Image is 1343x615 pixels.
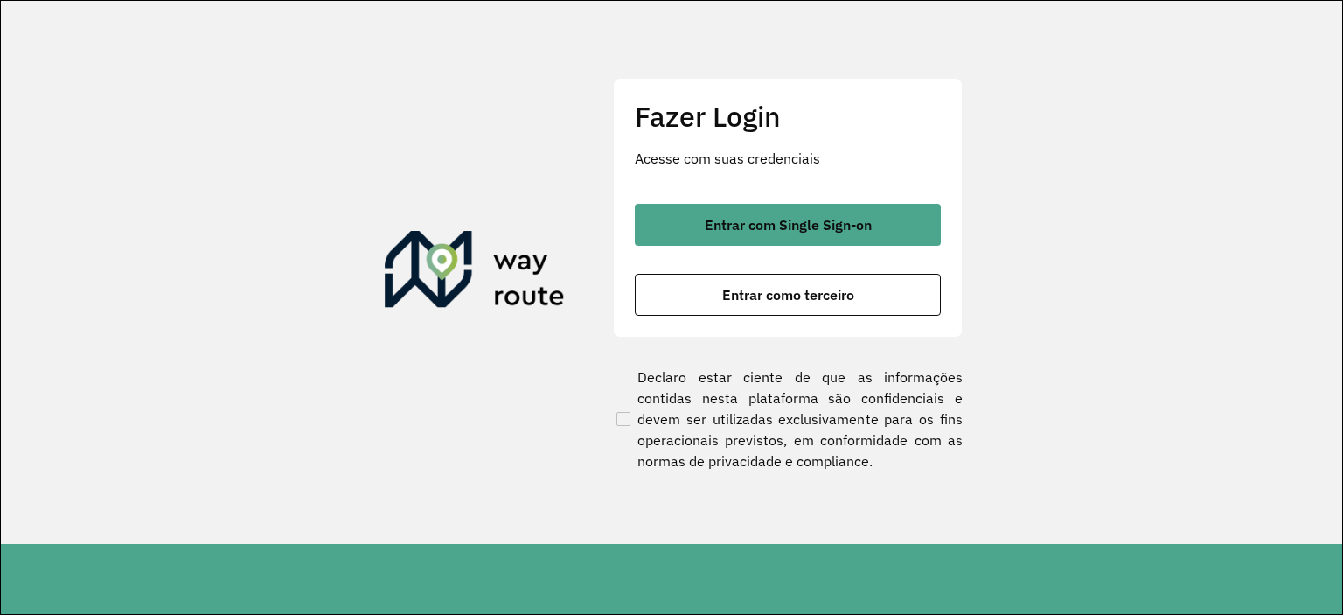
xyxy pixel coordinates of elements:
span: Entrar como terceiro [722,288,854,302]
p: Acesse com suas credenciais [635,148,941,169]
span: Entrar com Single Sign-on [705,218,872,232]
label: Declaro estar ciente de que as informações contidas nesta plataforma são confidenciais e devem se... [613,367,963,472]
img: Roteirizador AmbevTech [385,231,565,315]
button: button [635,274,941,316]
h2: Fazer Login [635,100,941,133]
button: button [635,204,941,246]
